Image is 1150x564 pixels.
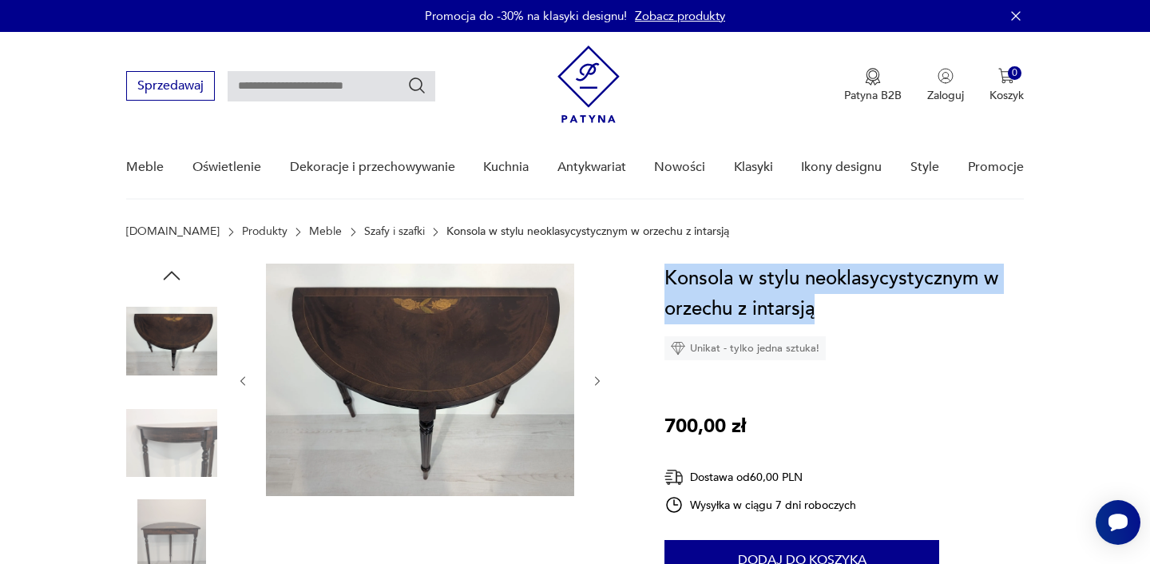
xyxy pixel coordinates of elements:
[654,137,705,198] a: Nowości
[364,225,425,238] a: Szafy i szafki
[126,296,217,387] img: Zdjęcie produktu Konsola w stylu neoklasycystycznym w orzechu z intarsją
[989,88,1024,103] p: Koszyk
[126,71,215,101] button: Sprzedawaj
[998,68,1014,84] img: Ikona koszyka
[635,8,725,24] a: Zobacz produkty
[126,137,164,198] a: Meble
[309,225,342,238] a: Meble
[664,467,856,487] div: Dostawa od 60,00 PLN
[126,398,217,489] img: Zdjęcie produktu Konsola w stylu neoklasycystycznym w orzechu z intarsją
[557,137,626,198] a: Antykwariat
[844,68,902,103] a: Ikona medaluPatyna B2B
[483,137,529,198] a: Kuchnia
[664,264,1023,324] h1: Konsola w stylu neoklasycystycznym w orzechu z intarsją
[126,225,220,238] a: [DOMAIN_NAME]
[989,68,1024,103] button: 0Koszyk
[844,68,902,103] button: Patyna B2B
[734,137,773,198] a: Klasyki
[242,225,287,238] a: Produkty
[844,88,902,103] p: Patyna B2B
[927,88,964,103] p: Zaloguj
[664,495,856,514] div: Wysyłka w ciągu 7 dni roboczych
[938,68,954,84] img: Ikonka użytkownika
[801,137,882,198] a: Ikony designu
[266,264,574,496] img: Zdjęcie produktu Konsola w stylu neoklasycystycznym w orzechu z intarsją
[290,137,455,198] a: Dekoracje i przechowywanie
[192,137,261,198] a: Oświetlenie
[425,8,627,24] p: Promocja do -30% na klasyki designu!
[910,137,939,198] a: Style
[557,46,620,123] img: Patyna - sklep z meblami i dekoracjami vintage
[1008,66,1021,80] div: 0
[446,225,729,238] p: Konsola w stylu neoklasycystycznym w orzechu z intarsją
[865,68,881,85] img: Ikona medalu
[664,336,826,360] div: Unikat - tylko jedna sztuka!
[1096,500,1140,545] iframe: Smartsupp widget button
[664,411,746,442] p: 700,00 zł
[927,68,964,103] button: Zaloguj
[407,76,426,95] button: Szukaj
[126,81,215,93] a: Sprzedawaj
[671,341,685,355] img: Ikona diamentu
[664,467,684,487] img: Ikona dostawy
[968,137,1024,198] a: Promocje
